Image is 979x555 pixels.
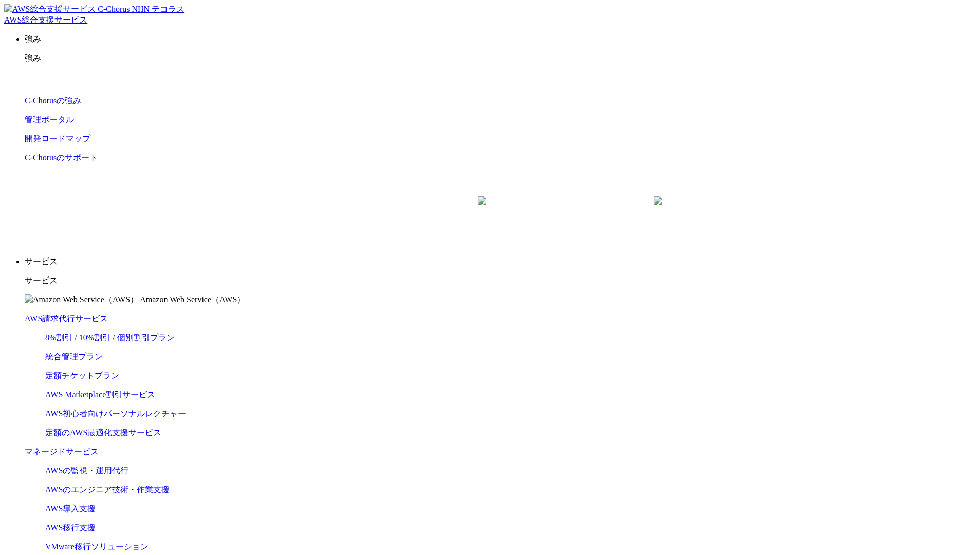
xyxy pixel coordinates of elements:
a: 開発ロードマップ [25,134,90,143]
img: AWS総合支援サービス C-Chorus [4,4,130,15]
a: AWSの監視・運用代行 [45,466,128,475]
a: VMware移行ソリューション [45,542,149,551]
a: マネージドサービス [25,447,99,456]
img: 矢印 [654,196,662,223]
a: AWS総合支援サービス C-Chorus NHN テコラスAWS総合支援サービス [4,5,184,24]
a: AWS導入支援 [45,504,96,513]
a: AWS請求代行サービス [25,314,108,323]
a: 8%割引 / 10%割引 / 個別割引プラン [45,333,175,342]
a: C-Chorusのサポート [25,153,98,162]
span: Amazon Web Service（AWS） [140,295,245,304]
p: 強み [25,34,975,45]
a: 統合管理プラン [45,352,103,361]
p: サービス [25,275,975,286]
a: AWS移行支援 [45,523,96,532]
a: 定額チケットプラン [45,371,119,380]
a: 管理ポータル [25,115,74,124]
a: 定額のAWS最適化支援サービス [45,428,161,437]
img: Amazon Web Service（AWS） [25,294,138,305]
a: AWS Marketplace割引サービス [45,390,155,399]
a: C-Chorusの強み [25,96,81,105]
a: まずは相談する [505,197,671,223]
a: AWS初心者向けパーソナルレクチャー [45,409,186,418]
a: 資料を請求する [329,197,495,223]
img: 矢印 [478,196,486,223]
p: サービス [25,256,975,267]
p: 強み [25,53,975,64]
a: AWSのエンジニア技術・作業支援 [45,485,170,494]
